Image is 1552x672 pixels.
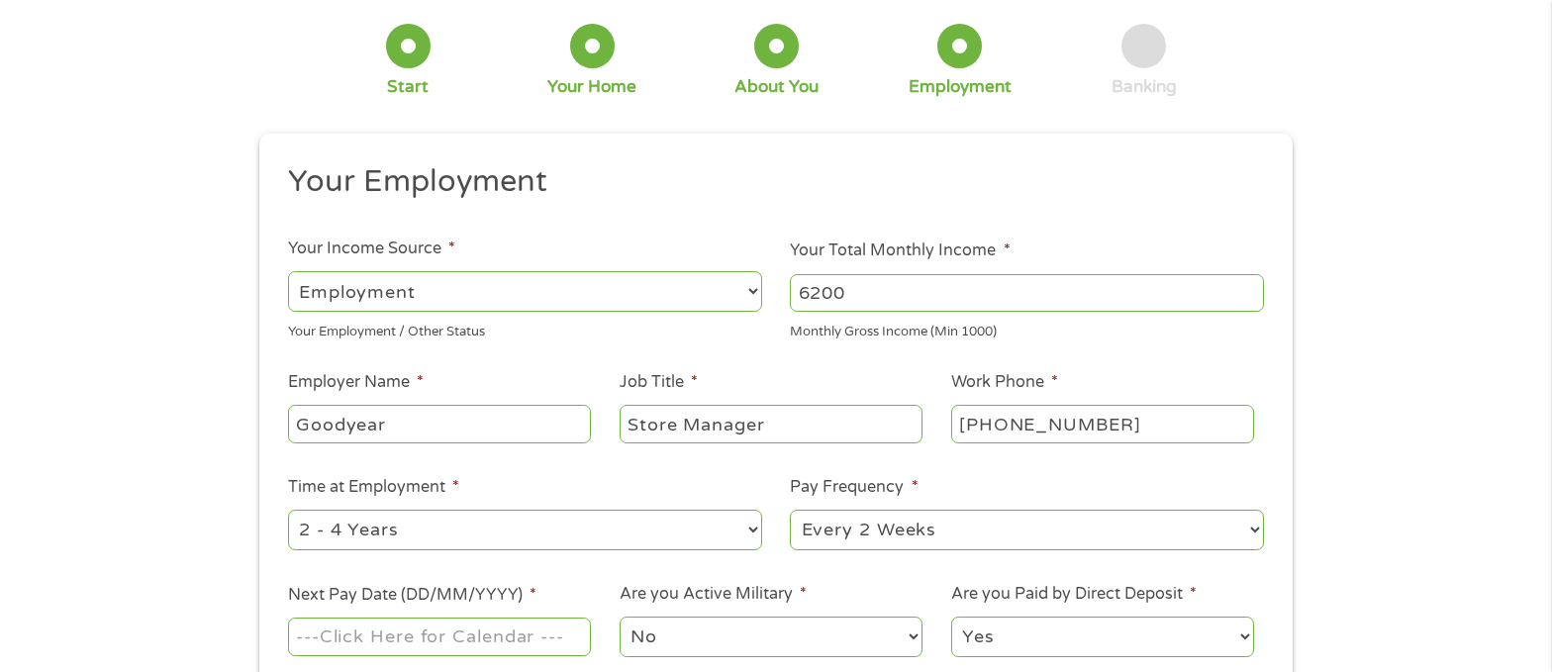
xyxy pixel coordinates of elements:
[951,584,1197,605] label: Are you Paid by Direct Deposit
[790,274,1264,312] input: 1800
[790,240,1010,261] label: Your Total Monthly Income
[288,239,455,259] label: Your Income Source
[1112,76,1177,98] div: Banking
[620,584,807,605] label: Are you Active Military
[288,372,424,393] label: Employer Name
[288,618,591,655] input: ---Click Here for Calendar ---
[288,316,762,342] div: Your Employment / Other Status
[909,76,1012,98] div: Employment
[387,76,429,98] div: Start
[734,76,819,98] div: About You
[620,405,922,442] input: Cashier
[951,405,1254,442] input: (231) 754-4010
[790,477,918,498] label: Pay Frequency
[951,372,1058,393] label: Work Phone
[547,76,636,98] div: Your Home
[288,585,536,606] label: Next Pay Date (DD/MM/YYYY)
[288,477,459,498] label: Time at Employment
[790,316,1264,342] div: Monthly Gross Income (Min 1000)
[288,405,591,442] input: Walmart
[288,162,1250,202] h2: Your Employment
[620,372,698,393] label: Job Title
